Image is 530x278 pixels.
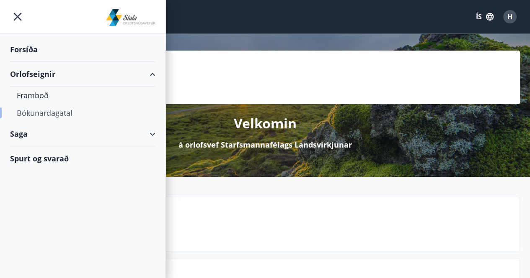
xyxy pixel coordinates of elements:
button: menu [10,9,25,24]
div: Forsíða [10,37,155,62]
div: Spurt og svarað [10,146,155,171]
div: Orlofseignir [10,62,155,87]
img: union_logo [106,9,156,26]
div: Bókunardagatal [17,104,149,122]
p: á orlofsvef Starfsmannafélags Landsvirkjunar [178,139,352,150]
button: H [500,7,520,27]
span: H [507,12,512,21]
p: Næstu helgi [72,218,513,232]
div: Saga [10,122,155,146]
div: Framboð [17,87,149,104]
p: Velkomin [234,114,297,133]
button: ÍS [471,9,498,24]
